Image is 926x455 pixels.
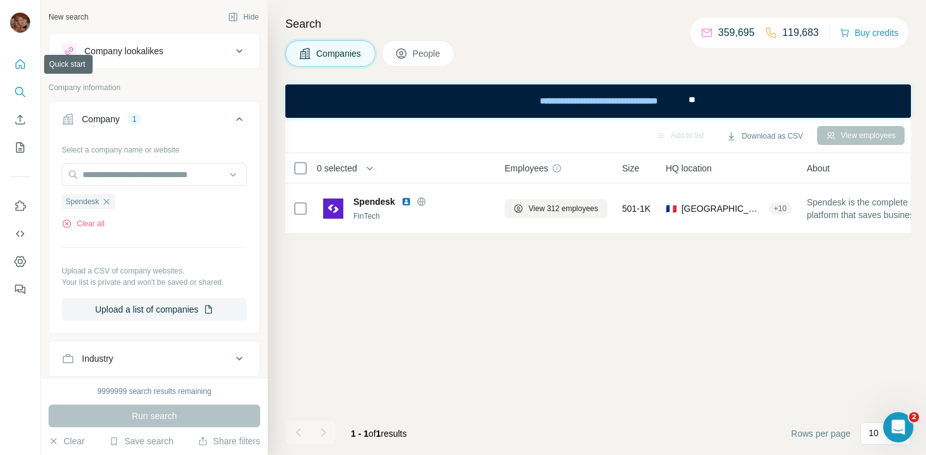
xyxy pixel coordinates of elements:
[505,199,607,218] button: View 312 employees
[10,53,30,76] button: Quick start
[666,162,712,175] span: HQ location
[316,47,362,60] span: Companies
[62,298,247,321] button: Upload a list of companies
[98,386,212,397] div: 9999999 search results remaining
[10,108,30,131] button: Enrich CSV
[353,210,489,222] div: FinTech
[791,427,850,440] span: Rows per page
[10,136,30,159] button: My lists
[49,104,260,139] button: Company1
[353,195,395,208] span: Spendesk
[219,8,268,26] button: Hide
[10,81,30,103] button: Search
[682,202,764,215] span: [GEOGRAPHIC_DATA], [GEOGRAPHIC_DATA], [GEOGRAPHIC_DATA]
[10,195,30,217] button: Use Surfe on LinkedIn
[82,113,120,125] div: Company
[66,196,99,207] span: Spendesk
[376,429,381,439] span: 1
[351,429,369,439] span: 1 - 1
[909,412,919,422] span: 2
[622,202,651,215] span: 501-1K
[285,15,911,33] h4: Search
[127,113,142,125] div: 1
[666,202,677,215] span: 🇫🇷
[10,278,30,301] button: Feedback
[82,352,113,365] div: Industry
[807,162,830,175] span: About
[317,162,357,175] span: 0 selected
[49,36,260,66] button: Company lookalikes
[49,435,84,447] button: Clear
[49,11,88,23] div: New search
[413,47,442,60] span: People
[62,277,247,288] p: Your list is private and won't be saved or shared.
[769,203,791,214] div: + 10
[62,218,105,229] button: Clear all
[782,25,819,40] p: 119,683
[351,429,407,439] span: results
[84,45,163,57] div: Company lookalikes
[10,250,30,273] button: Dashboard
[718,25,755,40] p: 359,695
[505,162,548,175] span: Employees
[529,203,598,214] span: View 312 employees
[622,162,639,175] span: Size
[840,24,898,42] button: Buy credits
[401,197,411,207] img: LinkedIn logo
[198,435,260,447] button: Share filters
[369,429,376,439] span: of
[323,199,343,219] img: Logo of Spendesk
[62,139,247,156] div: Select a company name or website
[285,84,911,118] iframe: Banner
[883,412,913,442] iframe: Intercom live chat
[10,13,30,33] img: Avatar
[109,435,173,447] button: Save search
[869,427,879,439] p: 10
[49,343,260,374] button: Industry
[10,222,30,245] button: Use Surfe API
[49,82,260,93] p: Company information
[717,127,811,146] button: Download as CSV
[62,265,247,277] p: Upload a CSV of company websites.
